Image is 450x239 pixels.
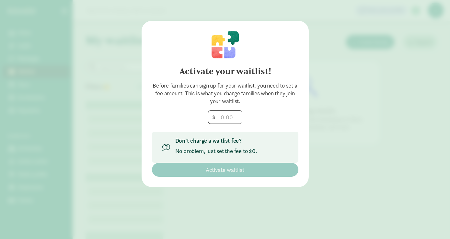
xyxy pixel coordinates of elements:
h4: Activate your waitlist! [152,66,298,77]
iframe: Chat Widget [418,208,450,239]
div: Before families can sign up for your waitlist, you need to set a fee amount. This is what you cha... [152,82,298,105]
span: Activate waitlist [206,165,244,174]
button: Activate waitlist [152,163,298,177]
img: illustration-puzzle.svg [212,31,239,58]
input: 0.00 [208,111,242,124]
p: Don’t charge a waitlist fee? [175,137,257,145]
p: No problem, just set the fee to $0. [175,147,257,155]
